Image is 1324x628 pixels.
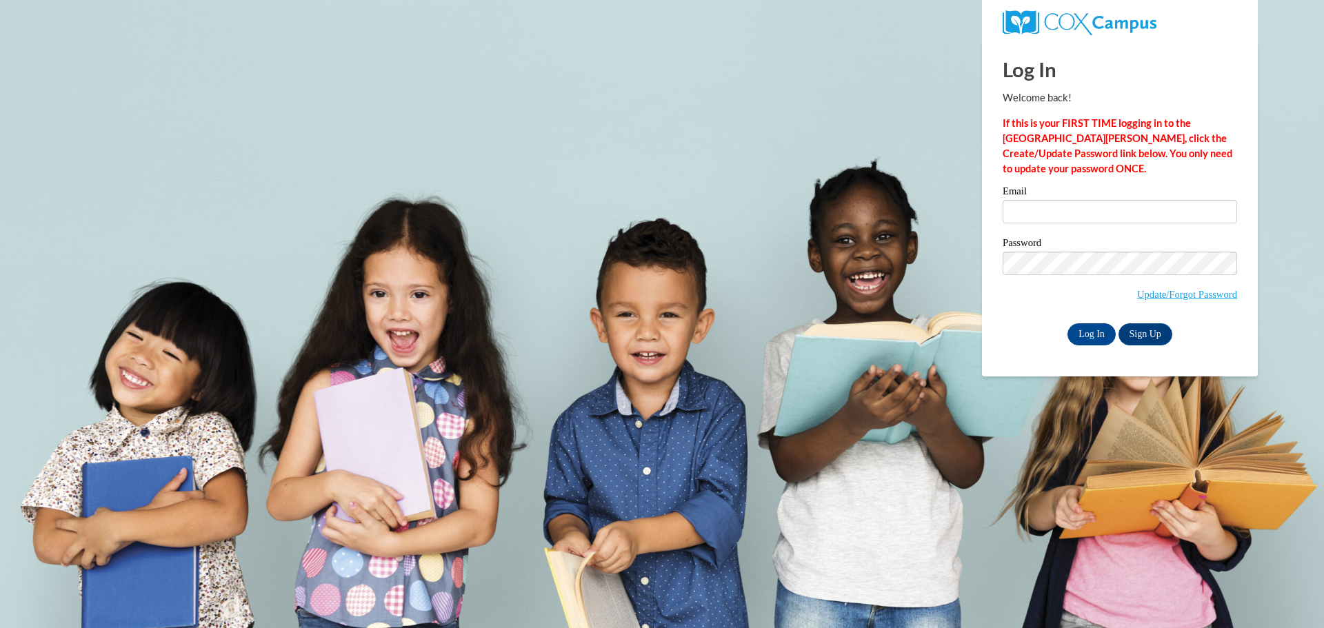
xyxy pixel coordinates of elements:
label: Password [1003,238,1237,252]
p: Welcome back! [1003,90,1237,105]
a: Update/Forgot Password [1137,289,1237,300]
label: Email [1003,186,1237,200]
a: COX Campus [1003,16,1156,28]
h1: Log In [1003,55,1237,83]
img: COX Campus [1003,10,1156,35]
a: Sign Up [1119,323,1172,345]
input: Log In [1067,323,1116,345]
strong: If this is your FIRST TIME logging in to the [GEOGRAPHIC_DATA][PERSON_NAME], click the Create/Upd... [1003,117,1232,174]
